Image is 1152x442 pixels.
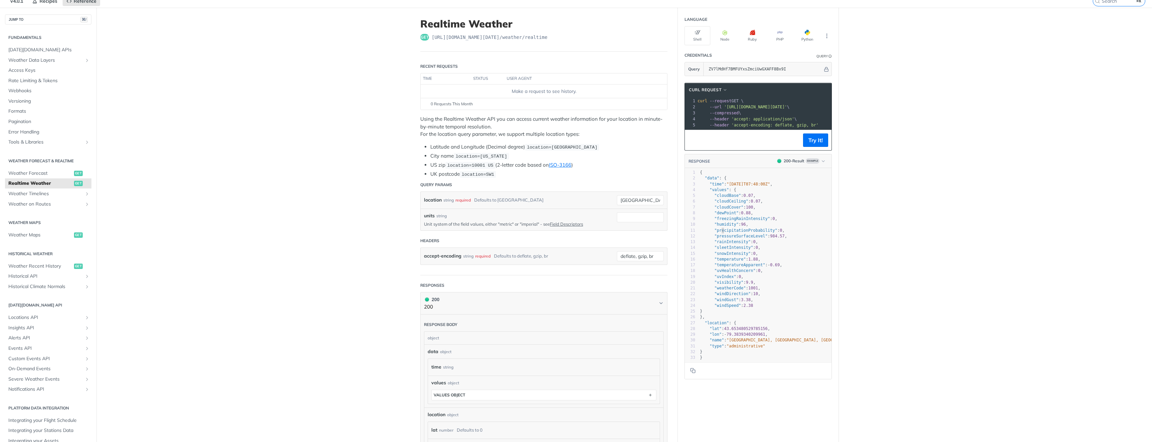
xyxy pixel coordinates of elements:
a: Historical Climate NormalsShow subpages for Historical Climate Normals [5,282,91,292]
span: Severe Weather Events [8,376,83,383]
div: Recent Requests [420,63,458,69]
span: 'accept-encoding: deflate, gzip, br' [731,123,818,127]
div: 18 [685,268,695,274]
div: 4 [685,116,696,122]
div: 28 [685,326,695,332]
span: [DATE][DOMAIN_NAME] APIs [8,47,90,53]
button: Copy to clipboard [688,135,698,145]
div: string [436,213,447,219]
button: Show subpages for Custom Events API [84,356,90,362]
button: Show subpages for On-Demand Events [84,366,90,372]
span: 0 [773,216,775,221]
span: --compressed [710,111,739,115]
span: \ [698,105,790,109]
span: 0.07 [751,199,761,204]
span: : , [700,216,777,221]
span: Historical Climate Normals [8,283,83,290]
span: : { [700,321,736,325]
div: 2 [685,175,695,181]
input: apikey [705,62,823,76]
div: 24 [685,303,695,309]
span: : , [700,257,761,262]
span: 79.3839340209961 [727,332,766,337]
div: Headers [420,238,439,244]
h2: Fundamentals [5,35,91,41]
span: 0.69 [770,263,780,267]
span: 0.88 [741,211,751,215]
span: Integrating your Flight Schedule [8,417,90,424]
span: Weather Maps [8,232,72,238]
div: 19 [685,274,695,280]
span: "[DATE]T07:48:00Z" [727,182,770,186]
button: Show subpages for Insights API [84,325,90,331]
button: Ruby [739,26,765,45]
a: Historical APIShow subpages for Historical API [5,271,91,281]
li: UK postcode [430,170,667,178]
span: location=[GEOGRAPHIC_DATA] [527,145,597,150]
span: GET \ [698,99,743,103]
div: Query Params [420,182,452,188]
a: Versioning [5,96,91,106]
a: Notifications APIShow subpages for Notifications API [5,384,91,394]
div: Response body [424,322,457,328]
span: : [700,344,765,348]
span: : { [700,187,736,192]
span: 0 [739,274,741,279]
span: 200 [425,297,429,301]
span: 96 [741,222,746,227]
div: 27 [685,320,695,326]
span: Events API [8,345,83,352]
a: ISO-3166 [549,162,571,168]
a: Tools & LibrariesShow subpages for Tools & Libraries [5,137,91,147]
button: RESPONSE [688,158,710,165]
span: : , [700,297,753,302]
span: "sleetIntensity" [714,245,753,250]
span: location=SW1 [461,172,494,177]
a: Integrating your Flight Schedule [5,416,91,426]
a: Error Handling [5,127,91,137]
span: 0 Requests This Month [431,101,473,107]
span: Custom Events API [8,355,83,362]
span: : , [700,182,773,186]
span: Weather Data Layers [8,57,83,64]
span: Query [688,66,700,72]
span: Weather on Routes [8,201,83,208]
span: - [768,263,770,267]
a: Formats [5,106,91,116]
div: 11 [685,228,695,233]
div: QueryInformation [816,54,832,59]
div: 7 [685,205,695,210]
span: "lat" [710,326,722,331]
div: 9 [685,216,695,222]
span: 0 [758,268,760,273]
span: Notifications API [8,386,83,393]
span: cURL Request [689,87,721,93]
span: 200 [777,159,781,163]
div: 12 [685,233,695,239]
span: "uvIndex" [714,274,736,279]
button: Show subpages for Notifications API [84,387,90,392]
span: Webhooks [8,88,90,94]
span: https://api.tomorrow.io/v4/weather/realtime [432,34,548,41]
span: : , [700,338,959,342]
span: Historical API [8,273,83,280]
span: Insights API [8,325,83,331]
a: Field Descriptors [550,221,583,227]
th: status [471,73,504,84]
span: "humidity" [714,222,738,227]
div: 25 [685,309,695,314]
button: Show subpages for Historical API [84,274,90,279]
div: required [455,195,471,205]
button: Python [794,26,820,45]
span: Alerts API [8,335,83,341]
span: "name" [710,338,724,342]
p: 200 [424,303,439,311]
span: 2.38 [743,303,753,308]
span: { [700,170,702,175]
span: get [420,34,429,41]
div: 200 [424,296,439,303]
a: Severe Weather EventsShow subpages for Severe Weather Events [5,374,91,384]
a: Weather Forecastget [5,168,91,178]
div: 3 [685,110,696,116]
button: 200 200200 [424,296,664,311]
